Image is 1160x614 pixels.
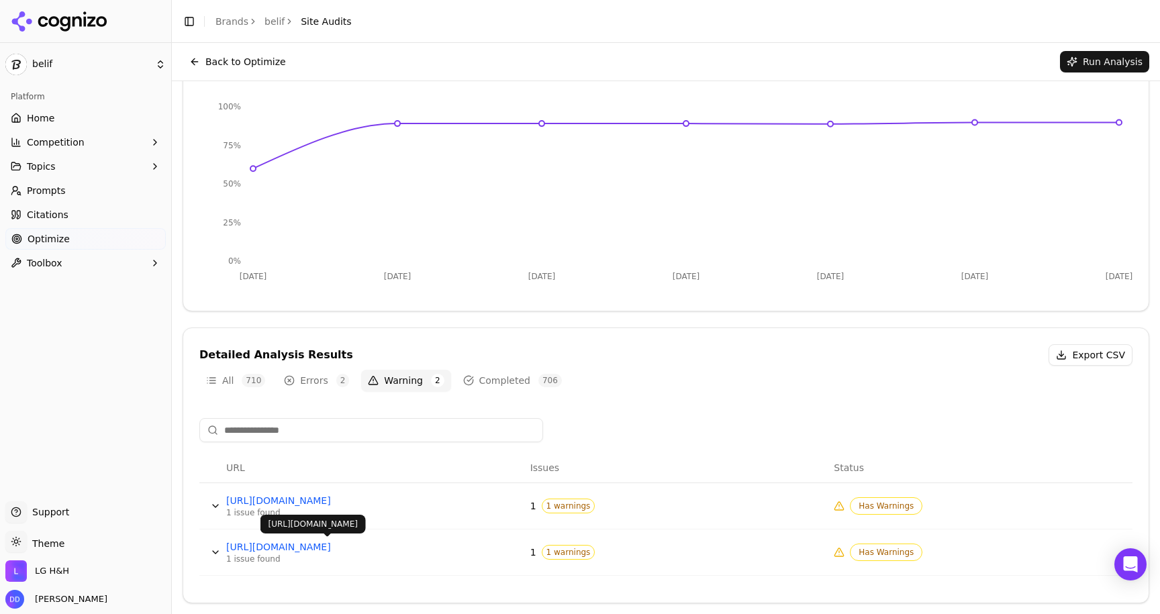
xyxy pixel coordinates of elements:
[215,15,352,28] nav: breadcrumb
[242,374,265,387] span: 710
[277,370,356,391] button: Errors2
[5,132,166,153] button: Competition
[223,141,241,150] tspan: 75%
[301,15,351,28] span: Site Audits
[5,228,166,250] a: Optimize
[542,499,595,513] span: 1 warnings
[1049,344,1132,366] button: Export CSV
[828,453,1132,483] th: Status
[240,272,267,281] tspan: [DATE]
[226,540,428,554] a: [URL][DOMAIN_NAME]
[228,256,241,266] tspan: 0%
[269,519,358,529] p: [URL][DOMAIN_NAME]
[538,374,562,387] span: 706
[456,370,569,391] button: Completed706
[183,51,293,72] button: Back to Optimize
[431,374,444,387] span: 2
[961,272,989,281] tspan: [DATE]
[27,256,62,270] span: Toolbox
[5,590,107,609] button: Open user button
[336,374,350,387] span: 2
[27,111,54,125] span: Home
[226,461,245,474] span: URL
[5,590,24,609] img: Dmitry Dobrenko
[528,272,556,281] tspan: [DATE]
[361,370,450,391] button: Warning2
[850,497,922,515] span: Has Warnings
[223,218,241,227] tspan: 25%
[221,453,525,483] th: URL
[264,15,285,28] a: belif
[5,560,27,582] img: LG H&H
[32,58,150,70] span: belif
[5,86,166,107] div: Platform
[5,204,166,225] a: Citations
[5,560,69,582] button: Open organization switcher
[5,54,27,75] img: belif
[199,453,1132,576] div: Data table
[817,272,844,281] tspan: [DATE]
[27,538,64,549] span: Theme
[218,102,241,111] tspan: 100%
[5,252,166,274] button: Toolbox
[27,136,85,149] span: Competition
[1114,548,1147,580] div: Open Intercom Messenger
[28,232,70,246] span: Optimize
[223,179,241,189] tspan: 50%
[1106,272,1133,281] tspan: [DATE]
[673,272,700,281] tspan: [DATE]
[226,507,428,518] div: 1 issue found
[530,499,536,513] span: 1
[226,554,428,564] div: 1 issue found
[27,505,69,519] span: Support
[215,16,248,27] a: Brands
[30,593,107,605] span: [PERSON_NAME]
[1060,51,1149,72] button: Run Analysis
[27,160,56,173] span: Topics
[199,370,272,391] button: All710
[384,272,412,281] tspan: [DATE]
[542,545,595,560] span: 1 warnings
[35,565,69,577] span: LG H&H
[530,546,536,559] span: 1
[5,156,166,177] button: Topics
[834,461,864,474] span: Status
[27,184,66,197] span: Prompts
[5,107,166,129] a: Home
[850,544,922,561] span: Has Warnings
[530,461,560,474] span: Issues
[226,494,428,507] a: [URL][DOMAIN_NAME]
[525,453,829,483] th: Issues
[199,350,353,360] div: Detailed Analysis Results
[27,208,68,221] span: Citations
[5,180,166,201] a: Prompts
